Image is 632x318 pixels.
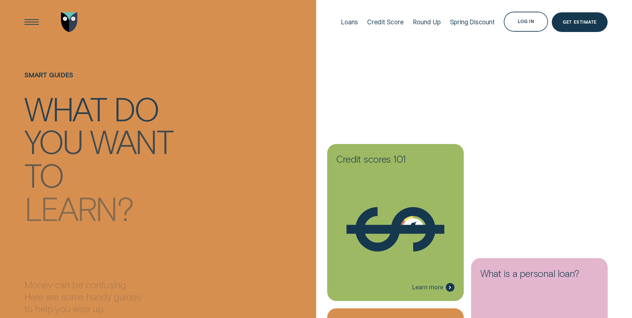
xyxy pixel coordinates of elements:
[24,159,63,190] div: to
[413,18,441,26] div: Round Up
[24,93,106,124] div: What
[480,267,599,283] h3: What is a personal loan?
[327,144,464,301] a: Credit scores 101Learn more
[412,284,443,291] span: Learn more
[24,126,83,157] div: you
[90,126,173,157] div: want
[24,279,312,315] div: Money can be confusing. Here are some handy guides to help you wise up.
[450,18,495,26] div: Spring Discount
[22,12,42,32] button: Open Menu
[114,93,159,124] div: do
[552,12,608,32] a: Get Estimate
[24,193,133,224] div: learn?
[24,91,190,215] h4: What do you want to learn?
[336,153,454,169] h3: Credit scores 101
[504,12,548,32] button: Log in
[61,12,78,32] img: Wisr
[341,18,358,26] div: Loans
[24,71,312,92] h1: Smart guides
[367,18,404,26] div: Credit Score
